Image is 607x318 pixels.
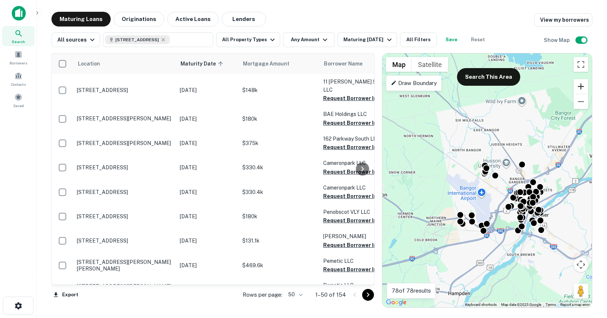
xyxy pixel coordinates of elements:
[181,59,225,68] span: Maturity Date
[114,12,164,26] button: Originations
[323,241,383,250] button: Request Borrower Info
[167,12,219,26] button: Active Loans
[77,140,172,146] p: [STREET_ADDRESS][PERSON_NAME]
[242,139,316,147] p: $375k
[2,90,35,110] a: Saved
[319,53,400,74] th: Borrower Name
[242,188,316,196] p: $330.4k
[323,94,383,103] button: Request Borrower Info
[12,6,26,21] img: capitalize-icon.png
[51,12,111,26] button: Maturing Loans
[216,32,280,47] button: All Property Types
[243,290,282,299] p: Rows per page:
[574,79,588,94] button: Zoom in
[412,57,448,72] button: Show satellite imagery
[391,79,437,88] p: Draw Boundary
[400,32,437,47] button: All Filters
[324,59,363,68] span: Borrower Name
[386,57,412,72] button: Show street map
[13,103,24,109] span: Saved
[77,189,172,195] p: [STREET_ADDRESS]
[465,302,497,307] button: Keyboard shortcuts
[77,87,172,93] p: [STREET_ADDRESS]
[315,290,346,299] p: 1–50 of 154
[323,192,383,201] button: Request Borrower Info
[77,259,172,272] p: [STREET_ADDRESS][PERSON_NAME][PERSON_NAME]
[180,86,235,94] p: [DATE]
[77,115,172,122] p: [STREET_ADDRESS][PERSON_NAME]
[466,32,490,47] button: Reset
[384,298,408,307] img: Google
[323,208,397,216] p: Penobscot VLY LLC
[176,53,239,74] th: Maturity Date
[57,35,97,44] div: All sources
[323,281,397,289] p: Pemetic LLC
[11,81,26,87] span: Contacts
[323,167,383,176] button: Request Borrower Info
[323,119,383,127] button: Request Borrower Info
[78,59,100,68] span: Location
[323,159,397,167] p: Cameronpark LLC
[239,53,319,74] th: Mortgage Amount
[180,188,235,196] p: [DATE]
[242,261,316,269] p: $469.6k
[243,59,299,68] span: Mortgage Amount
[323,265,383,274] button: Request Borrower Info
[12,39,25,45] span: Search
[242,163,316,172] p: $330.4k
[115,36,159,43] span: [STREET_ADDRESS]
[574,94,588,109] button: Zoom out
[534,13,592,26] a: View my borrowers
[283,32,335,47] button: Any Amount
[10,60,27,66] span: Borrowers
[285,289,304,300] div: 50
[382,53,592,307] div: 0 0
[343,35,393,44] div: Maturing [DATE]
[323,184,397,192] p: Cameronpark LLC
[570,259,607,294] iframe: Chat Widget
[546,303,556,307] a: Terms
[560,303,590,307] a: Report a map error
[338,32,397,47] button: Maturing [DATE]
[77,213,172,220] p: [STREET_ADDRESS]
[384,298,408,307] a: Open this area in Google Maps (opens a new window)
[51,32,100,47] button: All sources
[180,115,235,123] p: [DATE]
[77,283,172,296] p: [STREET_ADDRESS][PERSON_NAME][PERSON_NAME]
[2,47,35,67] a: Borrowers
[2,69,35,89] a: Contacts
[242,212,316,220] p: $180k
[323,78,397,94] p: 11 [PERSON_NAME] Street LLC
[323,143,383,152] button: Request Borrower Info
[2,26,35,46] a: Search
[501,303,541,307] span: Map data ©2025 Google
[544,36,571,44] h6: Show Map
[180,261,235,269] p: [DATE]
[323,110,397,118] p: BAE Holdings LLC
[51,289,80,300] button: Export
[180,237,235,245] p: [DATE]
[457,68,520,86] button: Search This Area
[323,135,397,143] p: 162 Parkway South LLC
[362,289,374,301] button: Go to next page
[77,164,172,171] p: [STREET_ADDRESS]
[440,32,463,47] button: Save your search to get updates of matches that match your search criteria.
[242,86,316,94] p: $148k
[574,257,588,272] button: Map camera controls
[73,53,176,74] th: Location
[180,139,235,147] p: [DATE]
[222,12,266,26] button: Lenders
[77,237,172,244] p: [STREET_ADDRESS]
[242,237,316,245] p: $131.1k
[180,163,235,172] p: [DATE]
[242,115,316,123] p: $180k
[392,286,431,295] p: 78 of 78 results
[574,57,588,72] button: Toggle fullscreen view
[323,257,397,265] p: Pemetic LLC
[323,216,383,225] button: Request Borrower Info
